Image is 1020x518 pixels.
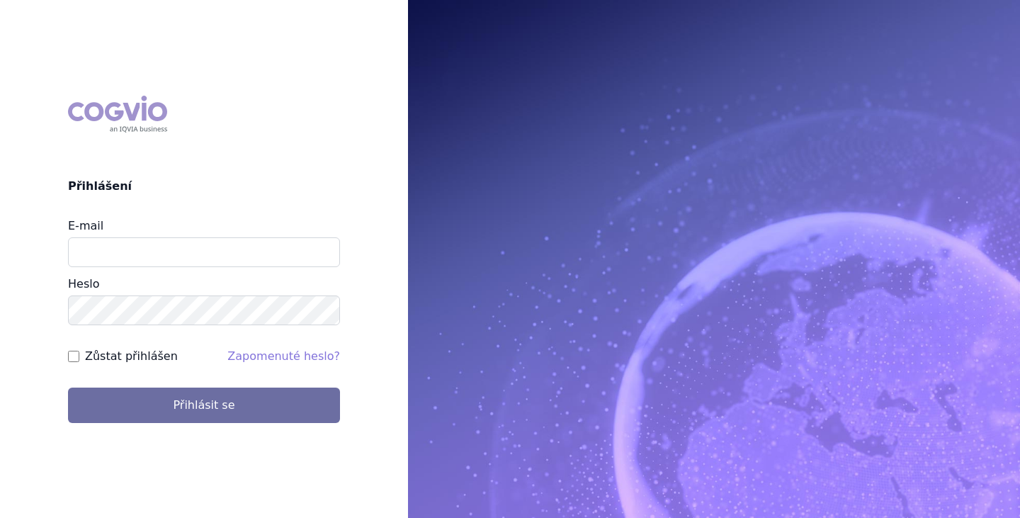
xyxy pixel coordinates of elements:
[68,277,99,291] label: Heslo
[227,349,340,363] a: Zapomenuté heslo?
[68,388,340,423] button: Přihlásit se
[68,96,167,133] div: COGVIO
[68,219,103,232] label: E-mail
[68,178,340,195] h2: Přihlášení
[85,348,178,365] label: Zůstat přihlášen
